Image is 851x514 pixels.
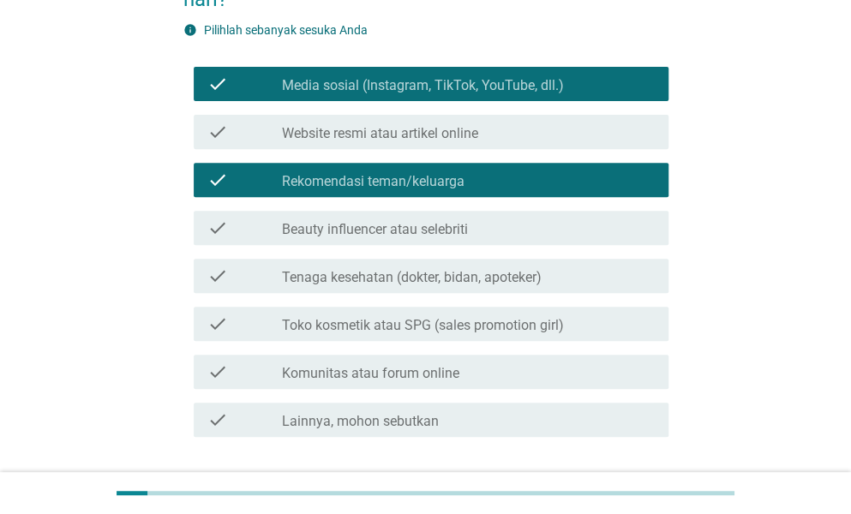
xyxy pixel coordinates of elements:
[282,365,459,382] label: Komunitas atau forum online
[282,173,464,190] label: Rekomendasi teman/keluarga
[207,362,228,382] i: check
[282,125,478,142] label: Website resmi atau artikel online
[207,266,228,286] i: check
[204,23,368,37] label: Pilihlah sebanyak sesuka Anda
[282,77,564,94] label: Media sosial (Instagram, TikTok, YouTube, dll.)
[207,74,228,94] i: check
[183,23,197,37] i: info
[282,413,439,430] label: Lainnya, mohon sebutkan
[207,314,228,334] i: check
[282,269,542,286] label: Tenaga kesehatan (dokter, bidan, apoteker)
[207,122,228,142] i: check
[207,170,228,190] i: check
[282,221,468,238] label: Beauty influencer atau selebriti
[282,317,564,334] label: Toko kosmetik atau SPG (sales promotion girl)
[207,218,228,238] i: check
[207,409,228,430] i: check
